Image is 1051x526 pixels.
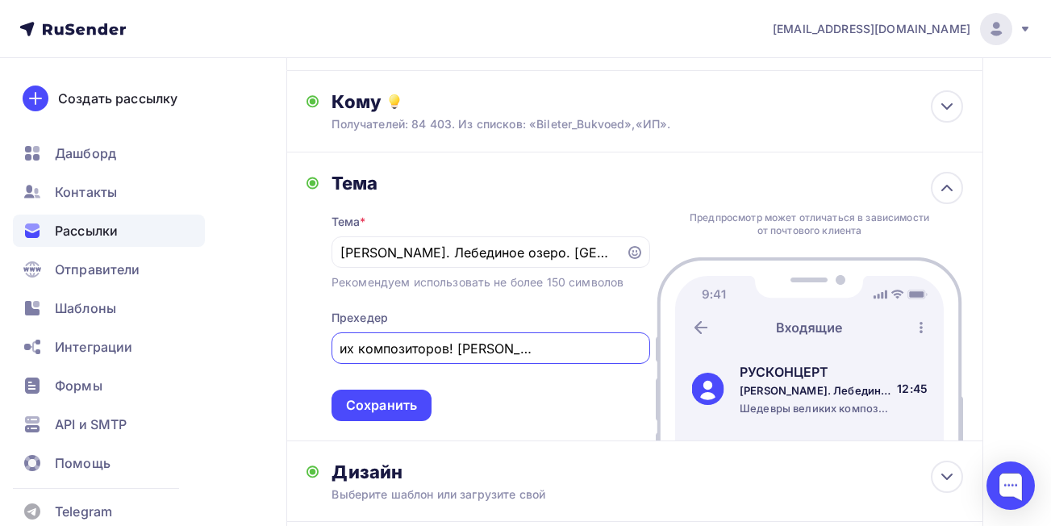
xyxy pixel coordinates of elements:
[13,215,205,247] a: Рассылки
[55,376,102,395] span: Формы
[55,453,111,473] span: Помощь
[340,243,616,262] input: Укажите тему письма
[740,401,891,415] div: Шедевры великих композиторов! [PERSON_NAME]. [GEOGRAPHIC_DATA]. Шопен!
[346,396,417,415] div: Сохранить
[55,502,112,521] span: Telegram
[55,182,117,202] span: Контакты
[55,144,116,163] span: Дашборд
[773,13,1032,45] a: [EMAIL_ADDRESS][DOMAIN_NAME]
[55,415,127,434] span: API и SMTP
[55,221,118,240] span: Рассылки
[58,89,177,108] div: Создать рассылку
[740,362,891,382] div: РУСКОНЦЕРТ
[332,461,963,483] div: Дизайн
[332,172,650,194] div: Тема
[332,274,624,290] div: Рекомендуем использовать не более 150 символов
[13,369,205,402] a: Формы
[740,383,891,398] div: [PERSON_NAME]. Лебединое озеро. [GEOGRAPHIC_DATA]. Концерт N2. [GEOGRAPHIC_DATA]. Симфония N39!
[332,310,388,326] div: Прехедер
[13,253,205,286] a: Отправители
[332,486,899,503] div: Выберите шаблон или загрузите свой
[13,292,205,324] a: Шаблоны
[340,339,640,358] input: Текст, который будут видеть подписчики
[773,21,970,37] span: [EMAIL_ADDRESS][DOMAIN_NAME]
[55,337,132,357] span: Интеграции
[332,116,899,132] div: Получателей: 84 403. Из списков: «Bileter_Bukvoed»,«ИП».
[897,381,928,397] div: 12:45
[55,298,116,318] span: Шаблоны
[13,176,205,208] a: Контакты
[686,211,934,237] div: Предпросмотр может отличаться в зависимости от почтового клиента
[13,137,205,169] a: Дашборд
[55,260,140,279] span: Отправители
[332,90,963,113] div: Кому
[332,214,366,230] div: Тема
